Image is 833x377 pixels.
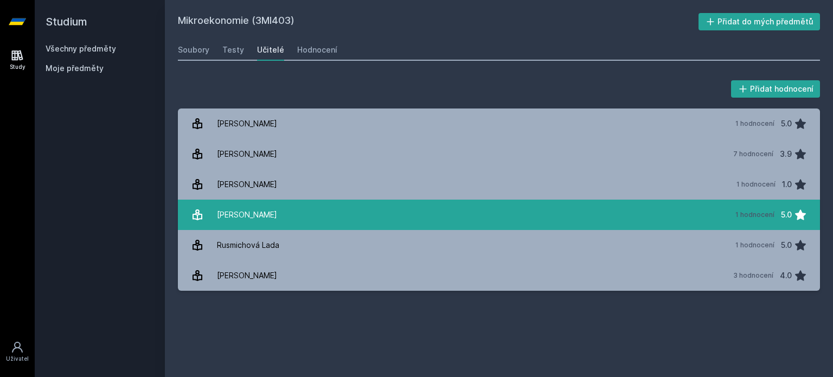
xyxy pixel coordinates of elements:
a: Testy [222,39,244,61]
a: [PERSON_NAME] 3 hodnocení 4.0 [178,260,820,291]
div: Testy [222,44,244,55]
div: Učitelé [257,44,284,55]
div: Study [10,63,25,71]
div: [PERSON_NAME] [217,143,277,165]
a: Soubory [178,39,209,61]
a: [PERSON_NAME] 1 hodnocení 1.0 [178,169,820,200]
button: Přidat do mých předmětů [699,13,821,30]
a: Všechny předměty [46,44,116,53]
div: 7 hodnocení [733,150,773,158]
span: Moje předměty [46,63,104,74]
a: Hodnocení [297,39,337,61]
div: [PERSON_NAME] [217,113,277,135]
h2: Mikroekonomie (3MI403) [178,13,699,30]
div: Rusmichová Lada [217,234,279,256]
div: Uživatel [6,355,29,363]
a: Rusmichová Lada 1 hodnocení 5.0 [178,230,820,260]
div: [PERSON_NAME] [217,204,277,226]
div: 1 hodnocení [735,210,774,219]
div: 5.0 [781,113,792,135]
div: 1.0 [782,174,792,195]
div: 5.0 [781,204,792,226]
div: 1 hodnocení [735,241,774,250]
div: 3.9 [780,143,792,165]
div: [PERSON_NAME] [217,265,277,286]
div: Hodnocení [297,44,337,55]
div: 3 hodnocení [733,271,773,280]
a: Study [2,43,33,76]
a: [PERSON_NAME] 7 hodnocení 3.9 [178,139,820,169]
div: 5.0 [781,234,792,256]
div: Soubory [178,44,209,55]
div: 4.0 [780,265,792,286]
a: [PERSON_NAME] 1 hodnocení 5.0 [178,108,820,139]
div: [PERSON_NAME] [217,174,277,195]
a: Uživatel [2,335,33,368]
div: 1 hodnocení [735,119,774,128]
a: Učitelé [257,39,284,61]
div: 1 hodnocení [736,180,776,189]
button: Přidat hodnocení [731,80,821,98]
a: [PERSON_NAME] 1 hodnocení 5.0 [178,200,820,230]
